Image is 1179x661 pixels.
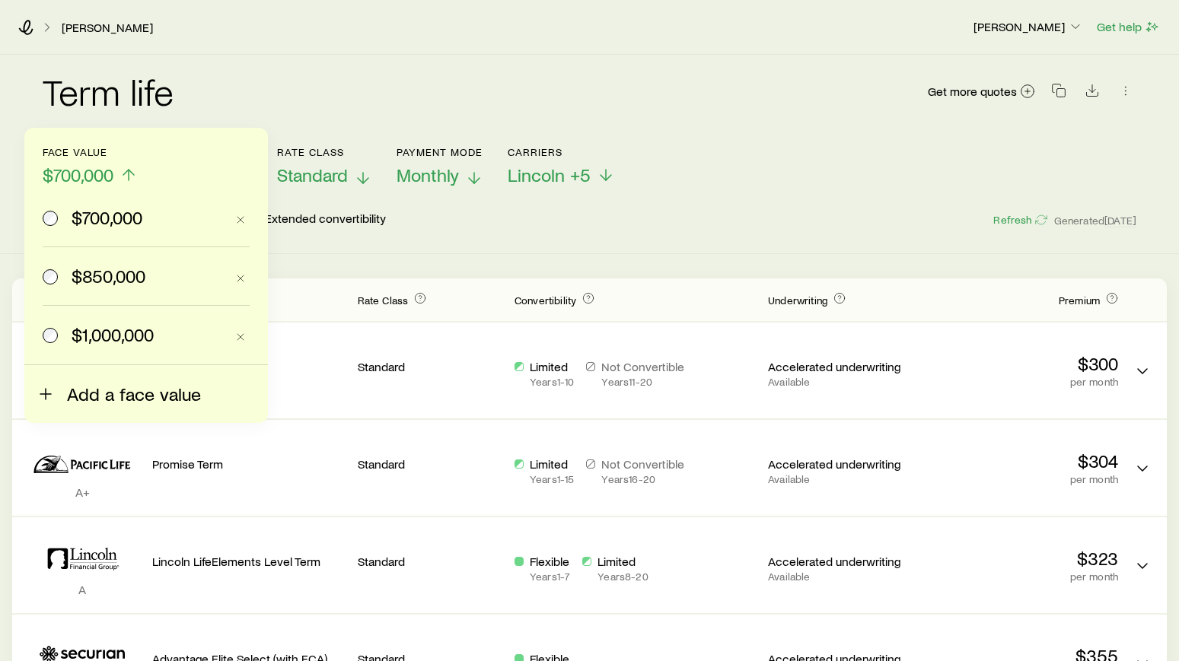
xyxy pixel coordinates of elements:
button: Face value$700,000 [43,146,138,186]
span: $700,000 [43,164,113,186]
button: Refresh [993,213,1047,227]
p: Standard [358,554,502,569]
p: Limited [597,554,648,569]
p: Flexible [530,554,570,569]
span: Lincoln +5 [508,164,591,186]
button: CarriersLincoln +5 [508,146,615,186]
button: Payment ModeMonthly [397,146,483,186]
p: per month [925,570,1118,583]
p: Extended convertibility [265,211,386,229]
p: A+ [24,485,140,500]
p: Promise Term [152,456,346,472]
span: Rate Class [358,294,409,307]
span: [DATE] [1104,214,1136,227]
p: Not Convertible [601,456,684,472]
a: Download CSV [1082,86,1103,100]
span: Monthly [397,164,459,186]
a: Get more quotes [927,83,1036,100]
p: Payment Mode [397,146,483,158]
span: Generated [1054,214,1136,227]
p: [PERSON_NAME] [973,19,1083,34]
p: Lincoln LifeElements Level Term [152,554,346,569]
p: Face value [43,146,138,158]
p: Carriers [508,146,615,158]
p: Available [768,376,913,388]
p: Accelerated underwriting [768,554,913,569]
button: [PERSON_NAME] [973,18,1084,37]
p: Limited [530,456,574,472]
button: Rate ClassStandard [277,146,372,186]
p: Not Convertible [601,359,684,374]
p: A [24,582,140,597]
p: Available [768,473,913,485]
span: Premium [1059,294,1100,307]
p: Available [768,570,913,583]
p: per month [925,376,1118,388]
p: per month [925,473,1118,485]
p: Years 11 - 20 [601,376,684,388]
p: Accelerated underwriting [768,456,913,472]
p: Years 1 - 7 [530,570,570,583]
a: [PERSON_NAME] [61,21,154,35]
p: Years 8 - 20 [597,570,648,583]
h2: Term life [43,73,174,110]
p: Accelerated underwriting [768,359,913,374]
p: Years 1 - 10 [530,376,574,388]
span: Standard [277,164,348,186]
p: Standard [358,359,502,374]
span: Get more quotes [928,85,1017,97]
span: Convertibility [515,294,576,307]
span: Underwriting [768,294,827,307]
p: Limited [530,359,574,374]
button: Get help [1096,18,1161,36]
p: $300 [925,353,1118,374]
p: Rate Class [277,146,372,158]
p: Years 16 - 20 [601,473,684,485]
p: $323 [925,548,1118,569]
p: Standard [358,456,502,472]
p: Years 1 - 15 [530,473,574,485]
p: $304 [925,450,1118,472]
